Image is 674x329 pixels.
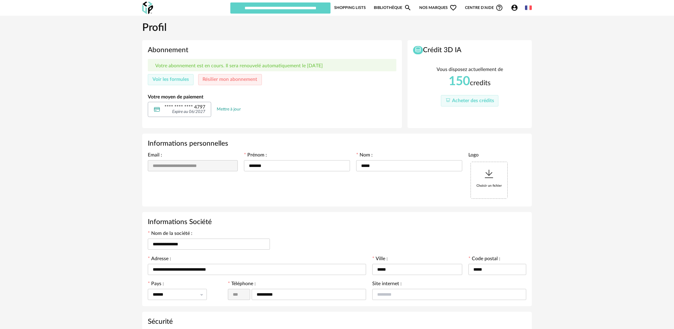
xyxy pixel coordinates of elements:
button: Voir les formules [148,74,194,85]
span: Account Circle icon [511,4,521,11]
span: Voir les formules [152,77,189,82]
h3: Informations personnelles [148,139,526,148]
div: Votre moyen de paiement [148,94,396,101]
a: BibliothèqueMagnify icon [374,2,412,14]
p: Votre abonnement est en cours. Il sera renouvelé automatiquement le [DATE] [155,63,323,69]
div: Expire au 06/2027 [164,110,205,114]
label: Logo [468,153,479,159]
div: Vous disposez actuellement de [437,66,503,73]
span: Centre d'aideHelp Circle Outline icon [465,4,503,11]
label: Téléphone : [228,281,256,288]
span: Acheter des crédits [452,98,494,103]
h3: Sécurité [148,317,526,326]
label: Site internet : [372,281,402,288]
div: Choisir un fichier [471,162,507,198]
span: Account Circle icon [511,4,518,11]
button: Résilier mon abonnement [198,74,262,85]
label: Ville : [372,256,388,263]
a: Shopping Lists [334,2,366,14]
img: OXP [142,2,153,14]
span: Résilier mon abonnement [203,77,257,82]
label: Adresse : [148,256,171,263]
span: Help Circle Outline icon [496,4,503,11]
h3: Crédit 3D IA [413,46,526,55]
button: Acheter des crédits [441,95,499,106]
span: Nos marques [419,2,457,14]
div: credits [449,74,491,88]
span: 150 [449,75,470,88]
span: Magnify icon [404,4,412,11]
label: Nom de la société : [148,231,192,237]
h3: Informations Société [148,218,526,227]
h3: Abonnement [148,46,396,55]
img: fr [525,4,532,11]
label: Prénom : [244,153,267,159]
label: Email : [148,153,162,159]
label: Pays : [148,281,164,288]
h1: Profil [142,21,532,35]
label: Nom : [356,153,373,159]
a: Mettre à jour [217,106,241,112]
label: Code postal : [468,256,500,263]
span: Heart Outline icon [450,4,457,11]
